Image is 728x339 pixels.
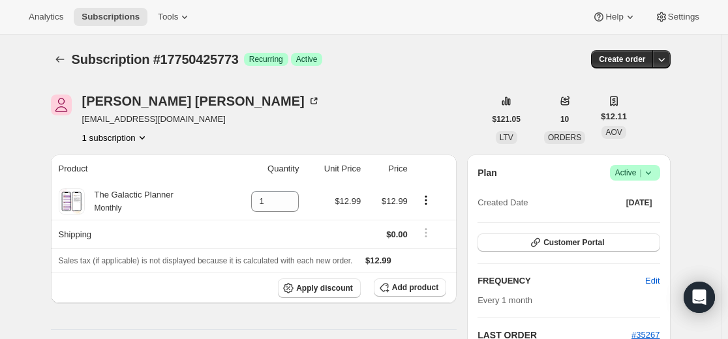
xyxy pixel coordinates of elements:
span: $12.99 [365,256,391,265]
span: Customer Portal [543,237,604,248]
span: Created Date [478,196,528,209]
button: Customer Portal [478,233,660,252]
span: $12.99 [335,196,361,206]
span: Active [615,166,655,179]
span: $12.99 [382,196,408,206]
th: Shipping [51,220,226,248]
small: Monthly [95,203,122,213]
span: Add product [392,282,438,293]
button: Product actions [416,193,436,207]
span: LTV [500,133,513,142]
button: $121.05 [485,110,528,128]
button: Subscriptions [74,8,147,26]
h2: FREQUENCY [478,274,645,287]
span: $121.05 [493,114,521,125]
span: Active [296,54,318,65]
img: product img [60,188,83,214]
span: ORDERS [548,133,581,142]
th: Unit Price [303,155,365,183]
button: Settings [647,8,707,26]
button: Create order [591,50,653,68]
span: [DATE] [626,198,652,208]
span: Sales tax (if applicable) is not displayed because it is calculated with each new order. [59,256,353,265]
span: [EMAIL_ADDRESS][DOMAIN_NAME] [82,113,320,126]
button: Subscriptions [51,50,69,68]
span: Subscription #17750425773 [72,52,239,66]
span: Apply discount [296,283,353,293]
span: Tools [158,12,178,22]
button: Help [584,8,644,26]
span: Subscriptions [82,12,140,22]
th: Product [51,155,226,183]
span: AOV [605,128,622,137]
button: Add product [374,278,446,297]
span: Teresa Munsell [51,95,72,115]
button: Product actions [82,131,149,144]
div: Open Intercom Messenger [684,282,715,313]
span: 10 [560,114,569,125]
th: Quantity [226,155,303,183]
button: Apply discount [278,278,361,298]
button: [DATE] [618,194,660,212]
div: The Galactic Planner [85,188,174,214]
span: Create order [599,54,645,65]
span: Every 1 month [478,295,532,305]
button: Tools [150,8,199,26]
h2: Plan [478,166,497,179]
span: Recurring [249,54,283,65]
span: Help [605,12,623,22]
div: [PERSON_NAME] [PERSON_NAME] [82,95,320,108]
button: Shipping actions [416,226,436,240]
button: Edit [637,271,667,291]
span: $12.11 [601,110,627,123]
button: 10 [553,110,577,128]
button: Analytics [21,8,71,26]
th: Price [365,155,412,183]
span: Settings [668,12,699,22]
span: Edit [645,274,660,287]
span: Analytics [29,12,63,22]
span: | [639,168,641,178]
span: $0.00 [386,229,408,239]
